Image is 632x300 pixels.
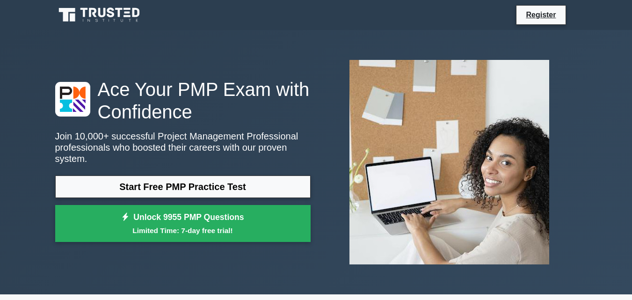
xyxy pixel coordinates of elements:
[55,131,311,164] p: Join 10,000+ successful Project Management Professional professionals who boosted their careers w...
[67,225,299,236] small: Limited Time: 7-day free trial!
[55,176,311,198] a: Start Free PMP Practice Test
[55,78,311,123] h1: Ace Your PMP Exam with Confidence
[520,9,561,21] a: Register
[55,205,311,242] a: Unlock 9955 PMP QuestionsLimited Time: 7-day free trial!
